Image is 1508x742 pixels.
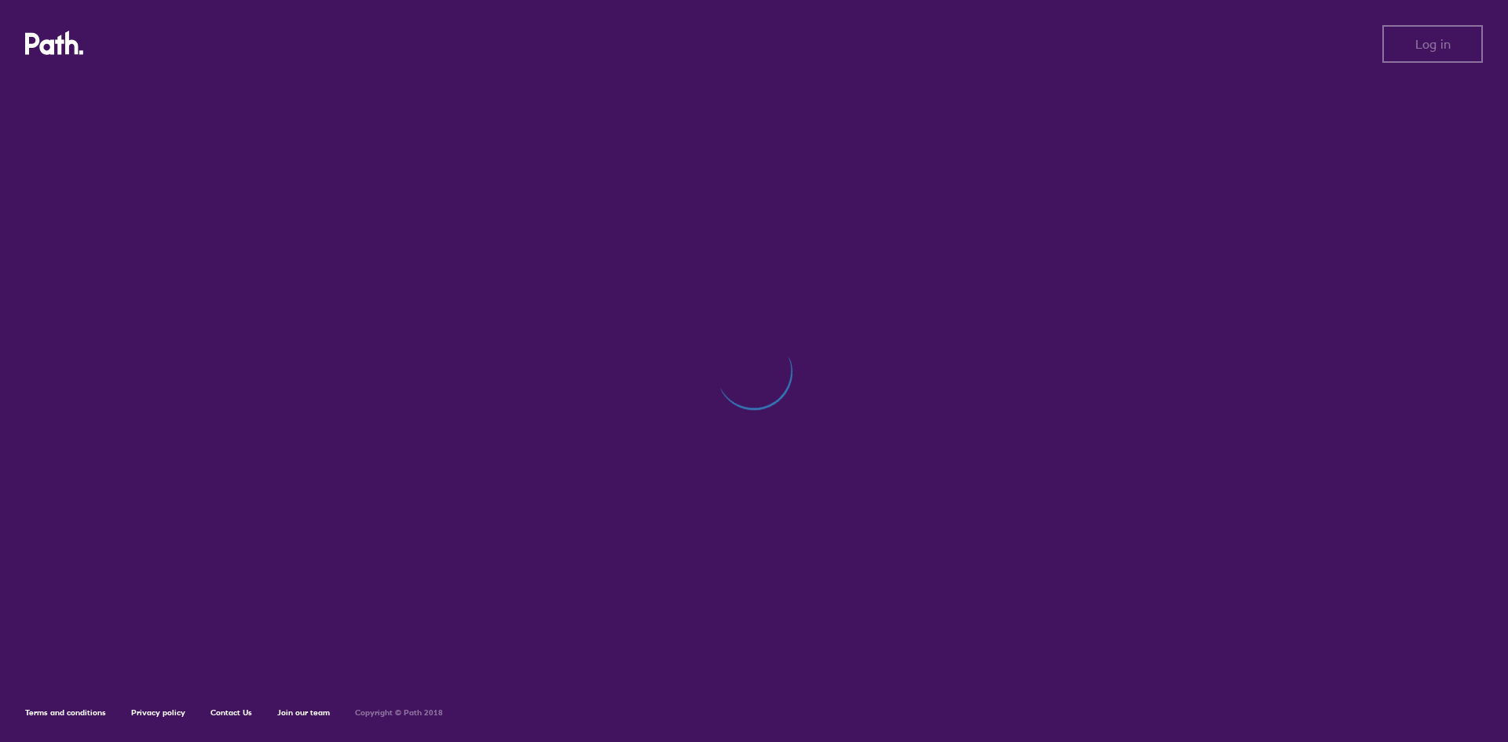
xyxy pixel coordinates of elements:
[277,707,330,718] a: Join our team
[25,707,106,718] a: Terms and conditions
[355,708,443,718] h6: Copyright © Path 2018
[1415,37,1451,51] span: Log in
[131,707,185,718] a: Privacy policy
[1382,25,1483,63] button: Log in
[210,707,252,718] a: Contact Us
